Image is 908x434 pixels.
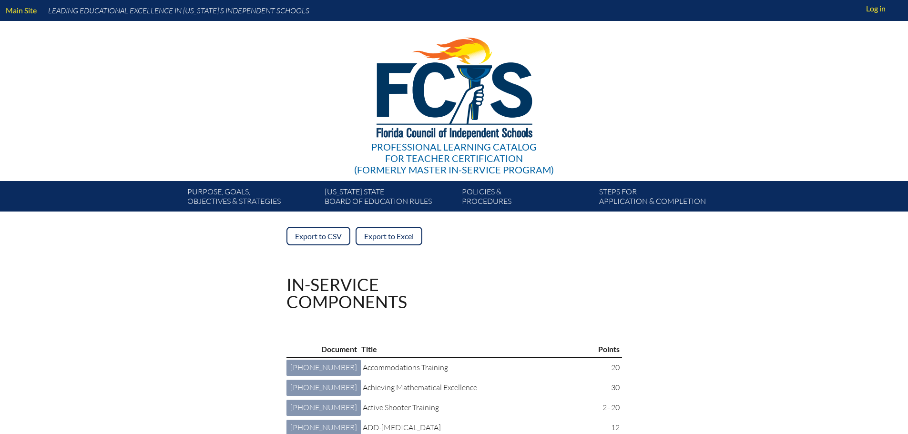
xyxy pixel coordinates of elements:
[356,227,422,245] a: Export to Excel
[600,382,620,394] p: 30
[356,21,552,151] img: FCISlogo221.eps
[286,400,361,416] a: [PHONE_NUMBER]
[321,185,458,212] a: [US_STATE] StateBoard of Education rules
[595,185,733,212] a: Steps forapplication & completion
[363,362,592,374] p: Accommodations Training
[286,380,361,396] a: [PHONE_NUMBER]
[286,276,407,310] h1: In-service components
[350,19,558,177] a: Professional Learning Catalog for Teacher Certification(formerly Master In-service Program)
[363,402,592,414] p: Active Shooter Training
[458,185,595,212] a: Policies &Procedures
[385,152,523,164] span: for Teacher Certification
[286,227,350,245] a: Export to CSV
[354,141,554,175] div: Professional Learning Catalog (formerly Master In-service Program)
[600,362,620,374] p: 20
[363,382,592,394] p: Achieving Mathematical Excellence
[866,3,886,14] span: Log in
[600,402,620,414] p: 2–20
[598,343,620,355] p: Points
[600,422,620,434] p: 12
[286,360,361,376] a: [PHONE_NUMBER]
[184,185,321,212] a: Purpose, goals,objectives & strategies
[361,343,588,355] p: Title
[2,4,41,17] a: Main Site
[289,343,357,355] p: Document
[363,422,592,434] p: ADD-[MEDICAL_DATA]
